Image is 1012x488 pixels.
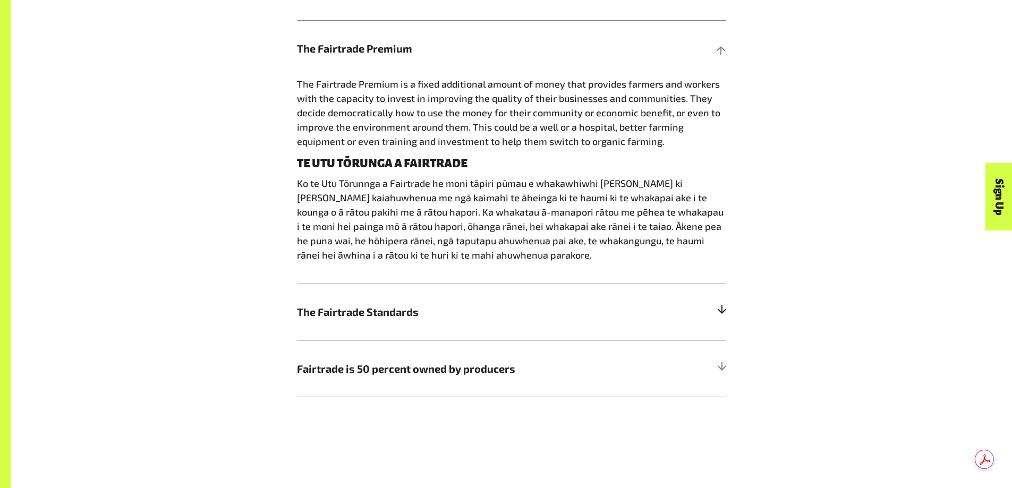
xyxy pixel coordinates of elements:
span: The Fairtrade Standards [297,304,619,320]
h4: TE UTU TŌRUNGA A FAIRTRADE [297,157,726,170]
span: Fairtrade is 50 percent owned by producers [297,361,619,376]
p: Ko te Utu Tōrunnga a Fairtrade he moni tāpiri pūmau e whakawhiwhi [PERSON_NAME] ki [PERSON_NAME] ... [297,176,726,262]
span: The Fairtrade Premium is a fixed additional amount of money that provides farmers and workers wit... [297,78,720,147]
span: The Fairtrade Premium [297,40,619,56]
